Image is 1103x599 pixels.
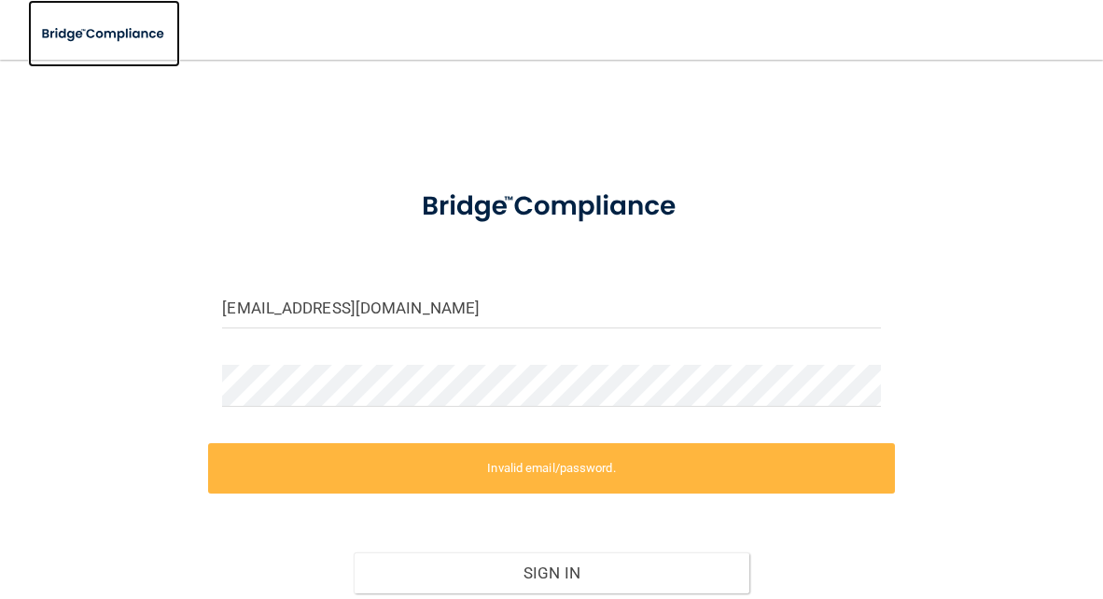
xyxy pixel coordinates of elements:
[354,552,748,593] button: Sign In
[222,286,880,328] input: Email
[28,15,180,53] img: bridge_compliance_login_screen.278c3ca4.svg
[208,443,894,494] label: Invalid email/password.
[394,172,709,242] img: bridge_compliance_login_screen.278c3ca4.svg
[780,467,1081,541] iframe: Drift Widget Chat Controller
